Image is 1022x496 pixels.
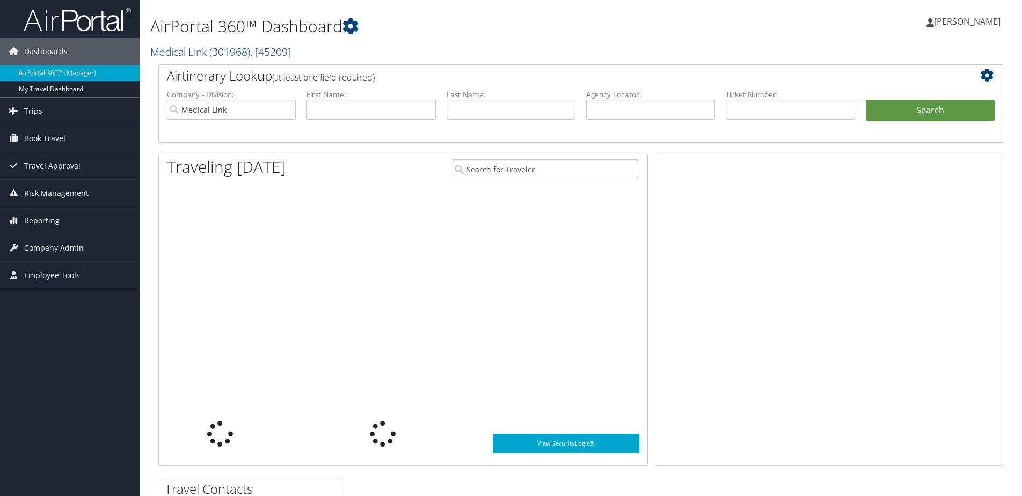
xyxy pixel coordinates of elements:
label: Ticket Number: [726,89,855,100]
span: Risk Management [24,180,89,207]
img: airportal-logo.png [24,7,131,32]
span: Trips [24,98,42,125]
button: Search [866,100,995,121]
a: Medical Link [150,45,291,59]
h1: AirPortal 360™ Dashboard [150,15,724,38]
label: Agency Locator: [586,89,715,100]
span: Travel Approval [24,152,81,179]
span: Book Travel [24,125,65,152]
input: Search for Traveler [452,159,639,179]
span: [PERSON_NAME] [934,16,1001,27]
span: ( 301968 ) [209,45,250,59]
span: , [ 45209 ] [250,45,291,59]
span: Employee Tools [24,262,80,289]
span: (at least one field required) [272,71,375,83]
span: Company Admin [24,235,84,261]
h1: Traveling [DATE] [167,156,286,178]
span: Dashboards [24,38,68,65]
label: Company - Division: [167,89,296,100]
span: Reporting [24,207,60,234]
h2: Airtinerary Lookup [167,67,924,85]
label: First Name: [306,89,435,100]
label: Last Name: [447,89,575,100]
a: [PERSON_NAME] [926,5,1011,38]
a: View SecurityLogic® [493,434,639,453]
